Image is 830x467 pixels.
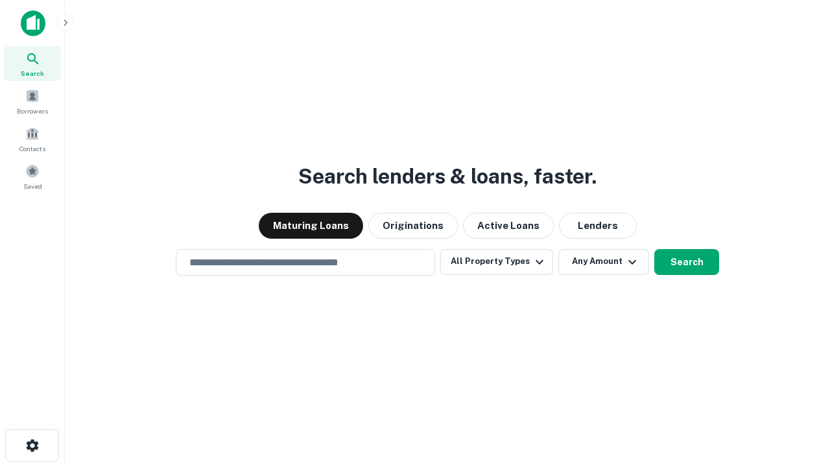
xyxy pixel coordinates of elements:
[298,161,597,192] h3: Search lenders & loans, faster.
[259,213,363,239] button: Maturing Loans
[4,159,61,194] a: Saved
[440,249,553,275] button: All Property Types
[23,181,42,191] span: Saved
[368,213,458,239] button: Originations
[765,363,830,425] iframe: Chat Widget
[654,249,719,275] button: Search
[21,68,44,78] span: Search
[4,46,61,81] a: Search
[463,213,554,239] button: Active Loans
[558,249,649,275] button: Any Amount
[4,84,61,119] a: Borrowers
[17,106,48,116] span: Borrowers
[4,121,61,156] a: Contacts
[559,213,637,239] button: Lenders
[21,10,45,36] img: capitalize-icon.png
[19,143,45,154] span: Contacts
